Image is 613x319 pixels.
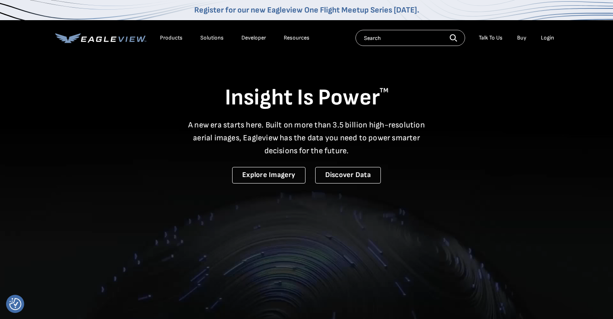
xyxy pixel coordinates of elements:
[284,34,310,42] div: Resources
[232,167,305,183] a: Explore Imagery
[479,34,503,42] div: Talk To Us
[194,5,419,15] a: Register for our new Eagleview One Flight Meetup Series [DATE].
[541,34,554,42] div: Login
[517,34,526,42] a: Buy
[9,298,21,310] img: Revisit consent button
[160,34,183,42] div: Products
[315,167,381,183] a: Discover Data
[55,84,558,112] h1: Insight Is Power
[380,87,389,94] sup: TM
[183,119,430,157] p: A new era starts here. Built on more than 3.5 billion high-resolution aerial images, Eagleview ha...
[9,298,21,310] button: Consent Preferences
[200,34,224,42] div: Solutions
[241,34,266,42] a: Developer
[355,30,465,46] input: Search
